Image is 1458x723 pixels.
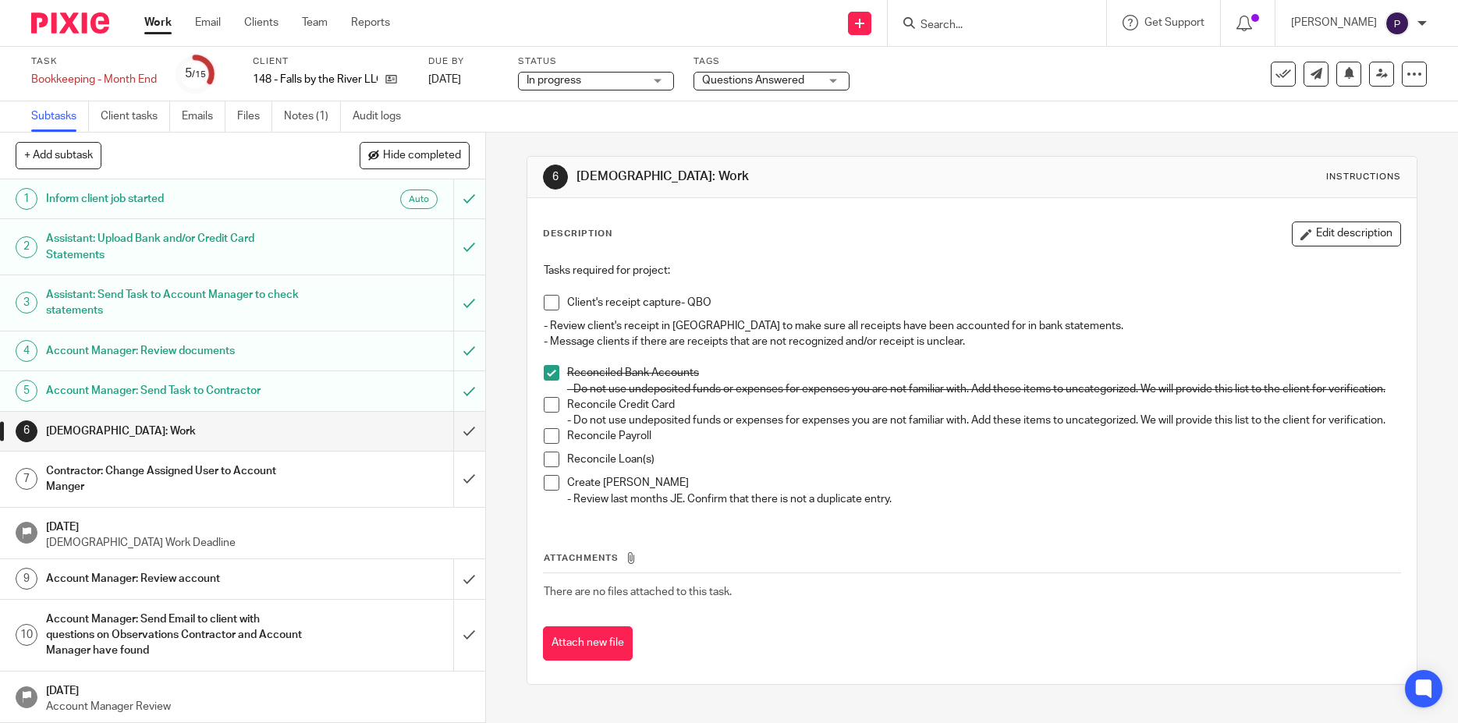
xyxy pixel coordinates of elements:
[543,228,612,240] p: Description
[46,535,470,551] p: [DEMOGRAPHIC_DATA] Work Deadline
[919,19,1059,33] input: Search
[101,101,170,132] a: Client tasks
[1291,15,1377,30] p: [PERSON_NAME]
[1292,222,1401,246] button: Edit description
[428,55,498,68] label: Due by
[46,567,307,590] h1: Account Manager: Review account
[567,452,1400,467] p: Reconcile Loan(s)
[46,283,307,323] h1: Assistant: Send Task to Account Manager to check statements
[351,15,390,30] a: Reports
[16,568,37,590] div: 9
[31,12,109,34] img: Pixie
[567,397,1400,413] p: Reconcile Credit Card
[544,263,1400,278] p: Tasks required for project:
[237,101,272,132] a: Files
[46,516,470,535] h1: [DATE]
[195,15,221,30] a: Email
[16,188,37,210] div: 1
[428,74,461,85] span: [DATE]
[383,150,461,162] span: Hide completed
[16,340,37,362] div: 4
[16,380,37,402] div: 5
[253,55,409,68] label: Client
[46,459,307,499] h1: Contractor: Change Assigned User to Account Manger
[16,142,101,168] button: + Add subtask
[567,413,1400,428] p: - Do not use undeposited funds or expenses for expenses you are not familiar with. Add these item...
[144,15,172,30] a: Work
[400,190,438,209] div: Auto
[1326,171,1401,183] div: Instructions
[567,365,1400,381] p: Reconciled Bank Accounts
[46,227,307,267] h1: Assistant: Upload Bank and/or Credit Card Statements
[31,55,157,68] label: Task
[16,624,37,646] div: 10
[46,339,307,363] h1: Account Manager: Review documents
[576,168,1006,185] h1: [DEMOGRAPHIC_DATA]: Work
[518,55,674,68] label: Status
[567,381,1400,397] p: - Do not use undeposited funds or expenses for expenses you are not familiar with. Add these item...
[16,292,37,314] div: 3
[253,72,378,87] p: 148 - Falls by the River LLC
[543,165,568,190] div: 6
[360,142,470,168] button: Hide completed
[185,65,206,83] div: 5
[182,101,225,132] a: Emails
[544,334,1400,349] p: - Message clients if there are receipts that are not recognized and/or receipt is unclear.
[244,15,278,30] a: Clients
[694,55,850,68] label: Tags
[16,420,37,442] div: 6
[302,15,328,30] a: Team
[16,468,37,490] div: 7
[544,554,619,562] span: Attachments
[567,428,1400,444] p: Reconcile Payroll
[567,295,1400,310] p: Client's receipt capture- QBO
[46,608,307,663] h1: Account Manager: Send Email to client with questions on Observations Contractor and Account Manag...
[543,626,633,661] button: Attach new file
[46,187,307,211] h1: Inform client job started
[527,75,581,86] span: In progress
[544,587,732,597] span: There are no files attached to this task.
[284,101,341,132] a: Notes (1)
[46,379,307,402] h1: Account Manager: Send Task to Contractor
[567,475,1400,491] p: Create [PERSON_NAME]
[31,101,89,132] a: Subtasks
[702,75,804,86] span: Questions Answered
[46,679,470,699] h1: [DATE]
[31,72,157,87] div: Bookkeeping - Month End
[544,318,1400,334] p: - Review client's receipt in [GEOGRAPHIC_DATA] to make sure all receipts have been accounted for ...
[46,699,470,714] p: Account Manager Review
[1144,17,1204,28] span: Get Support
[1385,11,1410,36] img: svg%3E
[46,420,307,443] h1: [DEMOGRAPHIC_DATA]: Work
[192,70,206,79] small: /15
[353,101,413,132] a: Audit logs
[567,491,1400,507] p: - Review last months JE. Confirm that there is not a duplicate entry.
[16,236,37,258] div: 2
